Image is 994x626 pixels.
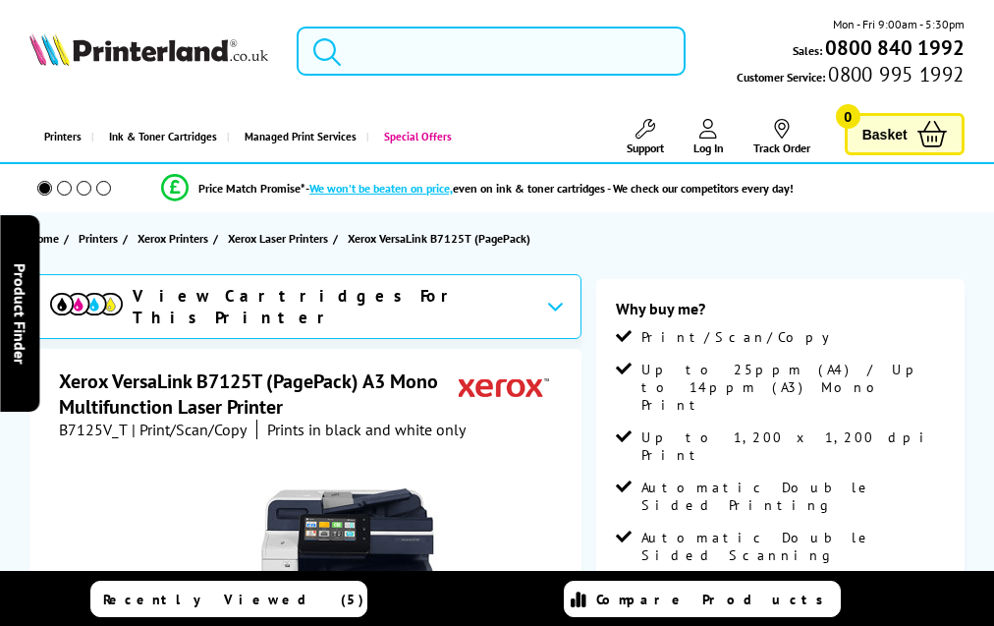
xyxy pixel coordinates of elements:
a: Support [627,119,664,155]
a: Xerox Laser Printers [228,228,333,249]
span: | Print/Scan/Copy [132,420,247,439]
i: Prints in black and white only [267,420,466,439]
span: Print/Scan/Copy [641,328,844,346]
span: B7125V_T [59,420,128,439]
a: Ink & Toner Cartridges [91,112,227,162]
span: Xerox VersaLink B7125T (PagePack) [348,228,530,249]
span: Product Finder [10,262,29,364]
span: Recently Viewed (5) [103,591,364,608]
a: Xerox Printers [138,228,213,249]
h1: Xerox VersaLink B7125T (PagePack) A3 Mono Multifunction Laser Printer [59,369,459,420]
span: Compare Products [596,591,834,608]
a: Home [29,228,64,249]
span: 0 [836,104,860,129]
span: Home [29,228,59,249]
a: Special Offers [366,112,462,162]
span: We won’t be beaten on price, [309,181,453,196]
span: Basket [862,121,908,147]
a: Compare Products [564,581,841,617]
span: Automatic Double Sided Scanning [641,529,945,564]
span: View Cartridges For This Printer [133,285,530,328]
span: Up to 25ppm (A4) / Up to 14ppm (A3) Mono Print [641,361,945,414]
b: 0800 840 1992 [825,34,965,61]
div: - even on ink & toner cartridges - We check our competitors every day! [305,181,794,196]
span: Ink & Toner Cartridges [109,112,217,162]
a: Xerox VersaLink B7125T (PagePack) [348,228,535,249]
span: Up to 1,200 x 1,200 dpi Print [641,428,945,464]
a: Printers [79,228,123,249]
a: Log In [693,119,724,155]
img: Xerox [459,369,549,405]
span: Mon - Fri 9:00am - 5:30pm [833,15,965,33]
a: Track Order [753,119,810,155]
span: Xerox Printers [138,228,208,249]
span: Sales: [793,41,822,60]
span: Customer Service: [737,65,964,86]
a: 0800 840 1992 [822,38,965,57]
span: 0800 995 1992 [825,65,964,84]
a: Basket 0 [845,113,965,155]
span: Price Match Promise* [198,181,305,196]
img: View Cartridges [50,293,123,315]
span: Printers [79,228,118,249]
a: Printers [29,112,91,162]
span: Support [627,141,664,155]
a: Recently Viewed (5) [90,581,367,617]
div: Why buy me? [616,299,945,328]
a: Managed Print Services [227,112,366,162]
img: Printerland Logo [29,32,267,66]
a: Printerland Logo [29,32,267,70]
span: Log In [693,141,724,155]
span: Automatic Double Sided Printing [641,479,945,514]
span: Xerox Laser Printers [228,228,328,249]
li: modal_Promise [10,171,945,205]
